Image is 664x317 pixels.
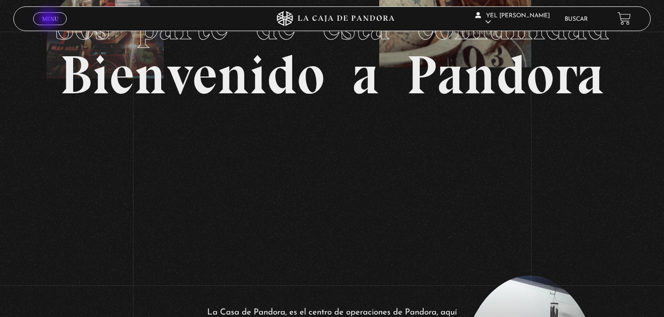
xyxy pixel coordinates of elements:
[618,12,631,25] a: View your shopping cart
[39,24,62,31] span: Cerrar
[565,16,588,22] a: Buscar
[55,2,610,49] span: Sos parte de ésta comunidad
[475,13,550,25] span: Yel [PERSON_NAME]
[42,16,58,22] span: Menu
